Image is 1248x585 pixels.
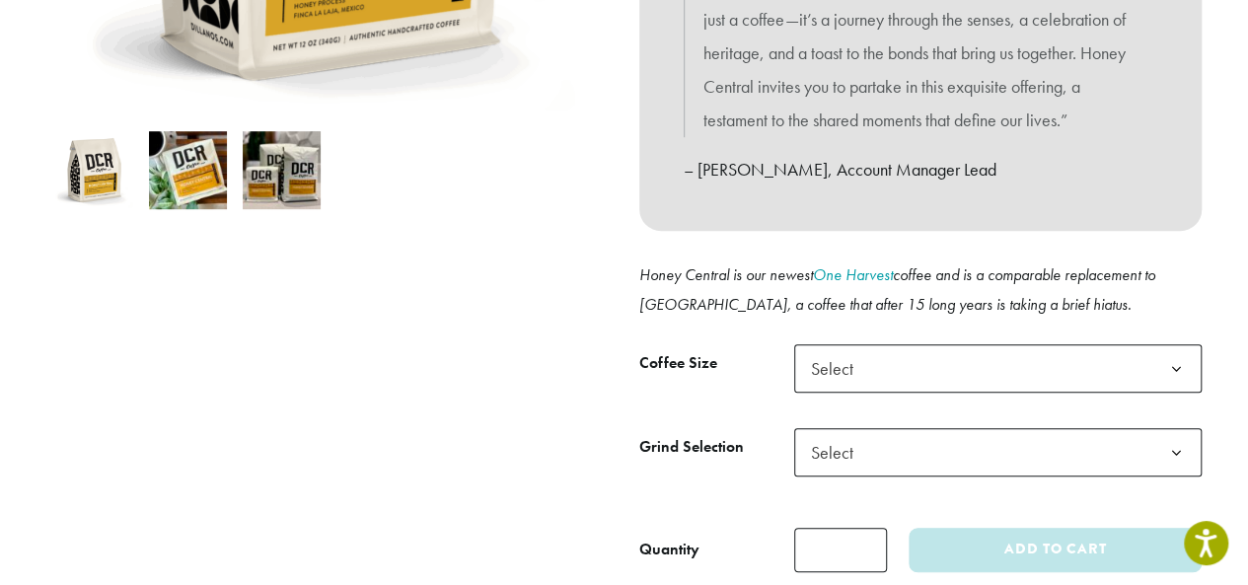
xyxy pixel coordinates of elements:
[909,528,1201,572] button: Add to cart
[794,528,887,572] input: Product quantity
[639,433,794,462] label: Grind Selection
[149,131,227,209] img: Honey Central - Image 2
[794,428,1202,476] span: Select
[794,344,1202,393] span: Select
[639,538,699,561] div: Quantity
[639,349,794,378] label: Coffee Size
[243,131,321,209] img: Honey Central - Image 3
[55,131,133,209] img: Honey Central
[803,433,873,472] span: Select
[813,264,893,285] a: One Harvest
[684,153,1157,186] p: – [PERSON_NAME], Account Manager Lead
[803,349,873,388] span: Select
[639,264,1155,315] i: Honey Central is our newest coffee and is a comparable replacement to [GEOGRAPHIC_DATA], a coffee...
